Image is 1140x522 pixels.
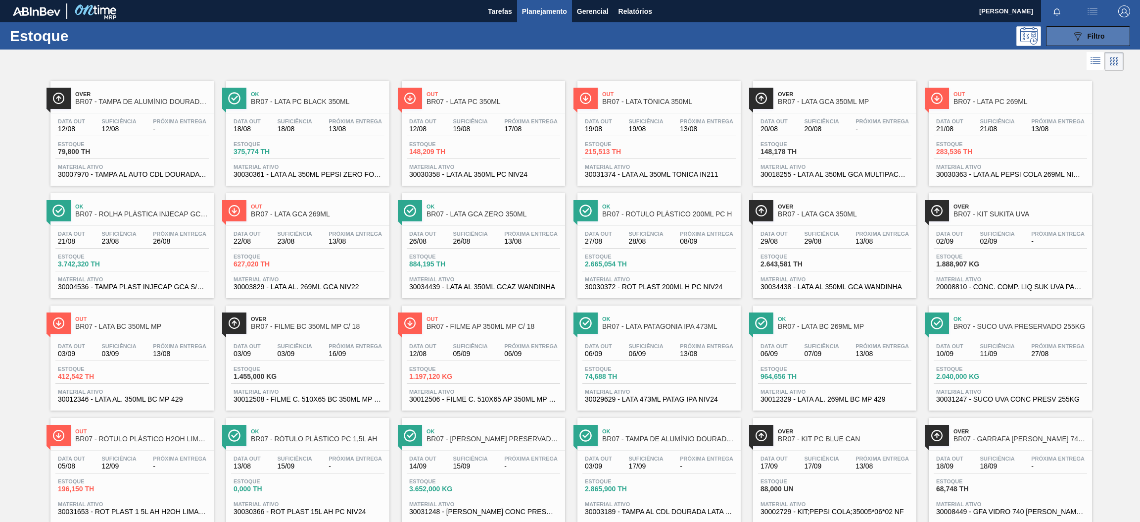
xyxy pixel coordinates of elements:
[234,396,382,403] span: 30012508 - FILME C. 510X65 BC 350ML MP C18 429
[570,186,746,298] a: ÍconeOkBR07 - RÓTULO PLÁSTICO 200ML PC HData out27/08Suficiência28/08Próxima Entrega08/09Estoque2...
[936,261,1005,268] span: 1.888,907 KG
[101,343,136,349] span: Suficiência
[219,73,394,186] a: ÍconeOkBR07 - LATA PC BLACK 350MLData out18/08Suficiência18/08Próxima Entrega13/08Estoque375,774 ...
[504,456,558,462] span: Próxima Entrega
[251,204,384,209] span: Out
[409,164,558,170] span: Material ativo
[153,350,206,358] span: 13/08
[628,125,663,133] span: 19/08
[755,205,767,217] img: Ícone
[804,231,839,237] span: Suficiência
[251,316,384,322] span: Over
[101,231,136,237] span: Suficiência
[234,276,382,282] span: Material ativo
[329,125,382,133] span: 13/08
[980,231,1014,237] span: Suficiência
[760,389,909,395] span: Material ativo
[760,350,788,358] span: 06/09
[579,205,592,217] img: Ícone
[1041,4,1073,18] button: Notificações
[980,238,1014,245] span: 02/09
[936,254,1005,260] span: Estoque
[234,238,261,245] span: 22/08
[251,323,384,330] span: BR07 - FILME BC 350ML MP C/ 18
[234,254,303,260] span: Estoque
[101,350,136,358] span: 03/09
[760,125,788,133] span: 20/08
[760,171,909,178] span: 30018255 - LATA AL 350ML GCA MULTIPACK NIV22
[488,5,512,17] span: Tarefas
[394,298,570,411] a: ÍconeOutBR07 - FILME AP 350ML MP C/ 18Data out12/08Suficiência05/09Próxima Entrega06/09Estoque1.1...
[746,298,921,411] a: ÍconeOkBR07 - LATA BC 269ML MPData out06/09Suficiência07/09Próxima Entrega13/08Estoque964,656 THM...
[58,350,85,358] span: 03/09
[585,350,612,358] span: 06/09
[855,238,909,245] span: 13/08
[585,254,654,260] span: Estoque
[585,396,733,403] span: 30029629 - LATA 473ML PATAG IPA NIV24
[980,125,1014,133] span: 21/08
[936,343,963,349] span: Data out
[760,261,830,268] span: 2.643,581 TH
[153,456,206,462] span: Próxima Entrega
[427,428,560,434] span: Ok
[409,366,478,372] span: Estoque
[931,92,943,104] img: Ícone
[13,7,60,16] img: TNhmsLtSVTkK8tSr43FrP2fwEKptu5GPRR3wAAAABJRU5ErkJggg==
[234,261,303,268] span: 627,020 TH
[409,141,478,147] span: Estoque
[453,456,487,462] span: Suficiência
[58,238,85,245] span: 21/08
[58,125,85,133] span: 12/08
[58,366,127,372] span: Estoque
[936,118,963,124] span: Data out
[936,231,963,237] span: Data out
[602,323,736,330] span: BR07 - LATA PATAGONIA IPA 473ML
[855,350,909,358] span: 13/08
[585,366,654,372] span: Estoque
[936,238,963,245] span: 02/09
[234,343,261,349] span: Data out
[409,148,478,156] span: 148,209 TH
[251,210,384,218] span: BR07 - LATA GCA 269ML
[680,456,733,462] span: Próxima Entrega
[921,298,1097,411] a: ÍconeOkBR07 - SUCO UVA PRESERVADO 255KGData out10/09Suficiência11/09Próxima Entrega27/08Estoque2....
[585,171,733,178] span: 30031374 - LATA AL 350ML TONICA IN211
[936,164,1085,170] span: Material ativo
[602,91,736,97] span: Out
[453,350,487,358] span: 05/09
[1087,5,1098,17] img: userActions
[855,125,909,133] span: -
[804,456,839,462] span: Suficiência
[409,283,558,291] span: 30034439 - LATA AL 350ML GCAZ WANDINHA
[52,317,65,329] img: Ícone
[101,238,136,245] span: 23/08
[409,350,436,358] span: 12/08
[427,91,560,97] span: Out
[453,125,487,133] span: 19/08
[394,73,570,186] a: ÍconeOutBR07 - LATA PC 350MLData out12/08Suficiência19/08Próxima Entrega17/08Estoque148,209 THMat...
[504,118,558,124] span: Próxima Entrega
[427,204,560,209] span: Ok
[75,435,209,443] span: BR07 - RÓTULO PLÁSTICO H2OH LIMÃO 1,5L AH
[1031,231,1085,237] span: Próxima Entrega
[58,164,206,170] span: Material ativo
[329,231,382,237] span: Próxima Entrega
[58,373,127,380] span: 412,542 TH
[804,350,839,358] span: 07/09
[760,456,788,462] span: Data out
[618,5,652,17] span: Relatórios
[931,205,943,217] img: Ícone
[453,343,487,349] span: Suficiência
[404,317,416,329] img: Ícone
[153,125,206,133] span: -
[778,204,911,209] span: Over
[980,343,1014,349] span: Suficiência
[234,283,382,291] span: 30003829 - LATA AL. 269ML GCA NIV22
[219,298,394,411] a: ÍconeOverBR07 - FILME BC 350ML MP C/ 18Data out03/09Suficiência03/09Próxima Entrega16/09Estoque1....
[628,456,663,462] span: Suficiência
[760,238,788,245] span: 29/08
[579,429,592,442] img: Ícone
[1031,125,1085,133] span: 13/08
[277,238,312,245] span: 23/08
[75,323,209,330] span: BR07 - LATA BC 350ML MP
